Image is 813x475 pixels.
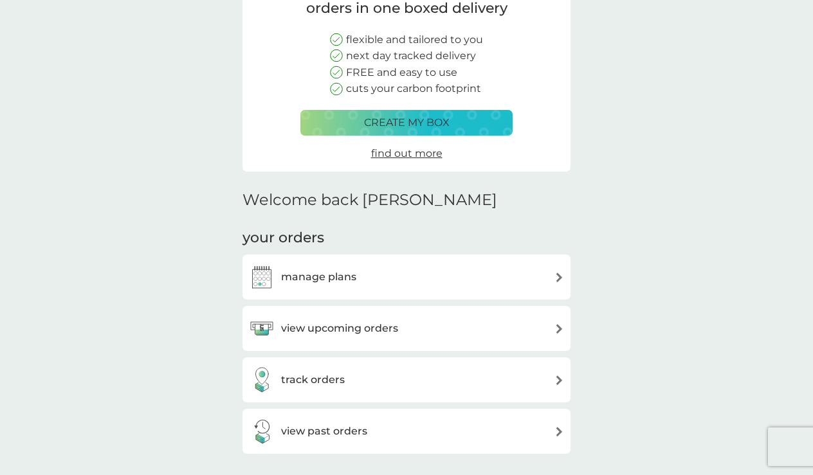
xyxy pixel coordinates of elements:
button: create my box [300,110,513,136]
p: FREE and easy to use [346,64,457,81]
h2: Welcome back [PERSON_NAME] [242,191,497,210]
a: find out more [371,145,443,162]
h3: your orders [242,228,324,248]
img: arrow right [554,324,564,334]
h3: view past orders [281,423,367,440]
img: arrow right [554,273,564,282]
p: flexible and tailored to you [346,31,483,48]
img: arrow right [554,427,564,436]
p: cuts your carbon footprint [346,80,481,97]
span: find out more [371,147,443,159]
h3: view upcoming orders [281,320,398,337]
h3: manage plans [281,269,356,285]
p: create my box [364,114,450,131]
h3: track orders [281,372,345,388]
p: next day tracked delivery [346,48,476,64]
img: arrow right [554,375,564,385]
